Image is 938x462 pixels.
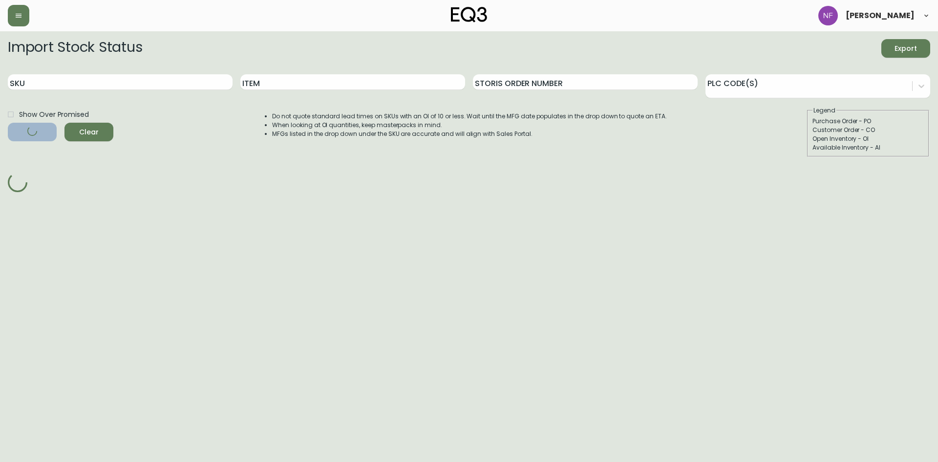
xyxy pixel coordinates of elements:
button: Clear [64,123,113,141]
span: [PERSON_NAME] [846,12,915,20]
li: Do not quote standard lead times on SKUs with an OI of 10 or less. Wait until the MFG date popula... [272,112,667,121]
div: Available Inventory - AI [812,143,924,152]
legend: Legend [812,106,836,115]
span: Show Over Promised [19,110,89,120]
span: Clear [72,126,106,138]
div: Customer Order - CO [812,126,924,134]
div: Open Inventory - OI [812,134,924,143]
button: Export [881,39,930,58]
img: logo [451,7,487,22]
h2: Import Stock Status [8,39,142,58]
li: MFGs listed in the drop down under the SKU are accurate and will align with Sales Portal. [272,130,667,138]
img: 2185be282f521b9306f6429905cb08b1 [818,6,838,25]
span: Export [889,43,922,55]
li: When looking at OI quantities, keep masterpacks in mind. [272,121,667,130]
div: Purchase Order - PO [812,117,924,126]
